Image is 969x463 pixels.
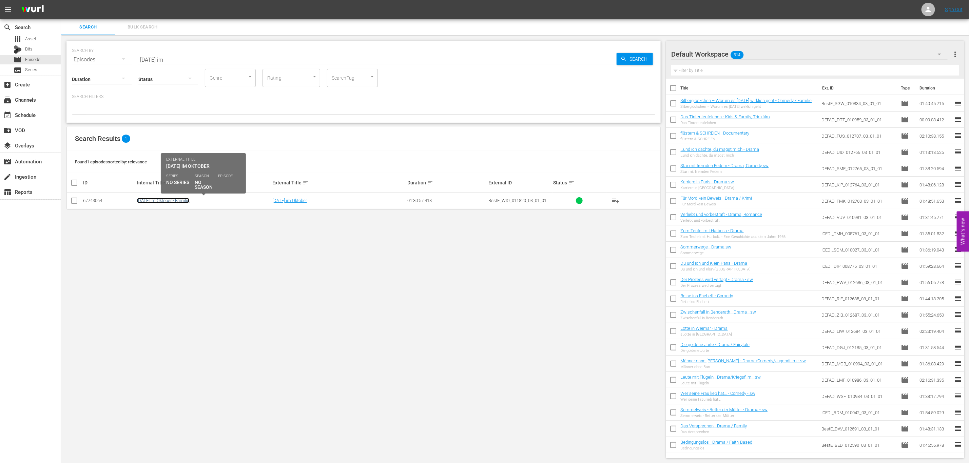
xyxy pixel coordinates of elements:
div: …und ich dachte, du magst mich [680,153,759,158]
span: Episode [901,360,909,368]
span: Episode [901,262,909,270]
span: reorder [954,132,962,140]
div: Sommerwege [680,251,731,255]
span: more_vert [951,50,959,58]
a: Silberglöckchen – Worum es [DATE] wirklich geht - Comedy / Familie [680,98,812,103]
td: 02:10:38.155 [917,128,954,144]
td: ICEDi_TMH_008761_03_01_01 [819,225,898,242]
span: Series [25,66,37,73]
span: Schedule [3,111,12,119]
a: [DATE] im Oktober [272,198,307,203]
div: Default Workspace [671,45,948,64]
a: Bedingungslos - Drama / Faith-Based [680,440,752,445]
div: External Title [272,179,405,187]
span: Bulk Search [119,23,166,31]
button: more_vert [951,46,959,62]
span: Episode [901,327,909,335]
span: Series [14,66,22,74]
button: playlist_add [607,193,624,209]
td: 01:38:20.594 [917,160,954,177]
div: Männer ohne Bart [680,365,806,369]
span: Create [3,81,12,89]
td: 01:48:51.653 [917,193,954,209]
td: ICEDi_RDM_010042_03_01_01 [819,404,898,421]
span: Episode [901,99,909,107]
div: 01:30:57.413 [407,198,486,203]
span: reorder [954,327,962,335]
span: reorder [954,262,962,270]
a: Der Prozess wird vertagt - Drama - sw [680,277,753,282]
a: [DATE] im Oktober - Familie [137,198,189,203]
a: flüstern & SCHREIEN - Documentary [680,130,749,136]
span: Asset [25,36,36,42]
td: 01:45:55.978 [917,437,954,453]
td: BestE_SGW_010834_03_01_01 [819,95,898,112]
td: DEFAD_UID_012766_03_01_01 [819,144,898,160]
td: DEFAD_FUS_012707_03_01_01 [819,128,898,144]
span: Episode [901,229,909,238]
td: DEFAD_LMF_010986_03_01_01 [819,372,898,388]
a: Lotte in Weimar - Drama [680,326,728,331]
span: sort [568,180,575,186]
a: Reise ins Ehebett - Comedy [680,293,733,298]
div: Zum Teufel mit Harbolla - Eine Geschichte aus dem Jahre 1956 [680,235,786,239]
div: Internal Title [137,179,270,187]
td: 01:40:45.715 [917,95,954,112]
span: Episode [901,441,909,449]
td: 01:35:01.832 [917,225,954,242]
span: Episode [901,295,909,303]
td: 02:16:31.335 [917,372,954,388]
span: reorder [954,408,962,416]
span: Bits [25,46,33,53]
a: Semmelweis - Retter der Mütter - Drama - sw [680,407,768,412]
span: reorder [954,213,962,221]
img: ans4CAIJ8jUAAAAAAAAAAAAAAAAAAAAAAAAgQb4GAAAAAAAAAAAAAAAAAAAAAAAAJMjXAAAAAAAAAAAAAAAAAAAAAAAAgAT5G... [16,2,49,18]
a: Star mit fremden Federn - Drama, Comedy sw [680,163,769,168]
td: 01:36:19.043 [917,242,954,258]
div: Verliebt und vorbestraft [680,218,762,223]
span: Episode [901,408,909,417]
div: Du und ich und Klein-[GEOGRAPHIC_DATA] [680,267,751,271]
span: Episode [901,132,909,140]
td: DEFAD_DGJ_012185_03_01_01 [819,339,898,356]
a: Das Tintenteufelchen - Kids & Family, Trickfilm [680,114,770,119]
span: Search [627,53,653,65]
span: Reports [3,188,12,196]
td: DEFAD_KIP_012764_03_01_01 [819,177,898,193]
span: reorder [954,164,962,172]
span: Search Results [75,135,120,143]
div: Semmelweis - Retter der Mütter [680,414,768,418]
span: playlist_add [612,197,620,205]
span: sort [303,180,309,186]
a: Für Mord kein Beweis - Drama / Krimi [680,196,752,201]
span: Episode [901,278,909,286]
span: Episode [901,197,909,205]
td: 01:48:06.128 [917,177,954,193]
td: DEFAD_PWV_012686_03_01_01 [819,274,898,290]
span: reorder [954,197,962,205]
span: Episode [901,181,909,189]
td: 01:54:59.029 [917,404,954,421]
div: ID [83,180,135,185]
div: flüstern & SCHREIEN [680,137,749,141]
span: 514 [731,48,744,62]
span: VOD [3,126,12,135]
span: Asset [14,35,22,43]
span: sort [427,180,433,186]
div: Duration [407,179,486,187]
button: Open Feedback Widget [957,212,969,252]
td: DEFAD_LIW_012684_03_01_01 [819,323,898,339]
div: Für Mord kein Beweis [680,202,752,206]
td: 01:56:05.778 [917,274,954,290]
td: 01:59:28.664 [917,258,954,274]
span: reorder [954,148,962,156]
span: BestE_WIO_011820_03_01_01 [488,198,546,203]
button: Open [369,74,375,80]
td: 02:23:19.404 [917,323,954,339]
span: Episode [25,56,40,63]
th: Type [897,79,915,98]
span: Episode [901,116,909,124]
a: Zwischenfall in Benderath - Drama - sw [680,309,756,315]
td: 00:09:03.412 [917,112,954,128]
div: Der Prozess wird vertagt [680,283,753,288]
